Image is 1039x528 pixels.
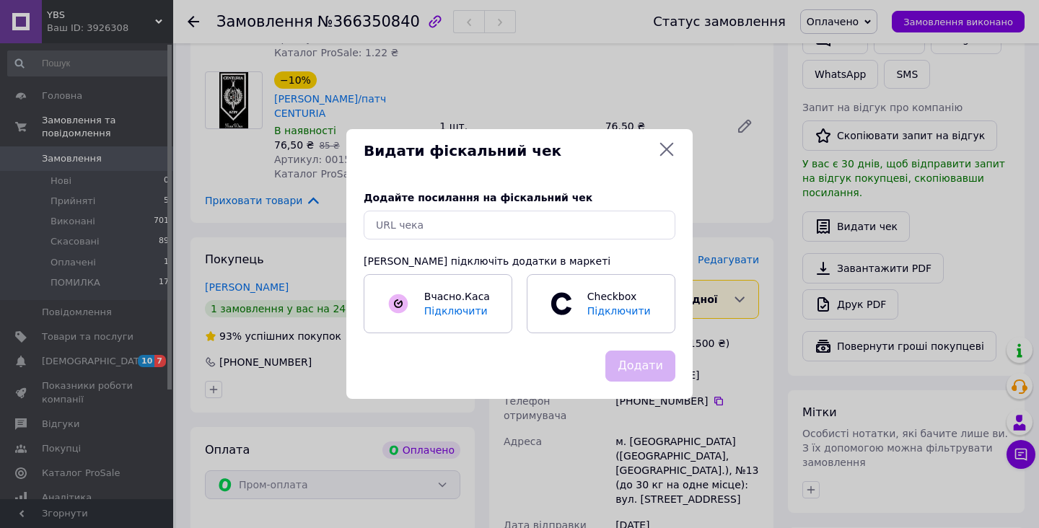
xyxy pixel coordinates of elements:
[364,141,652,162] span: Видати фіскальний чек
[364,274,512,333] a: Вчасно.КасаПідключити
[364,192,592,203] span: Додайте посилання на фіскальний чек
[364,211,675,239] input: URL чека
[424,291,490,302] span: Вчасно.Каса
[527,274,675,333] a: CheckboxПідключити
[364,254,675,268] div: [PERSON_NAME] підключіть додатки в маркеті
[580,289,659,318] span: Checkbox
[587,305,651,317] span: Підключити
[424,305,488,317] span: Підключити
